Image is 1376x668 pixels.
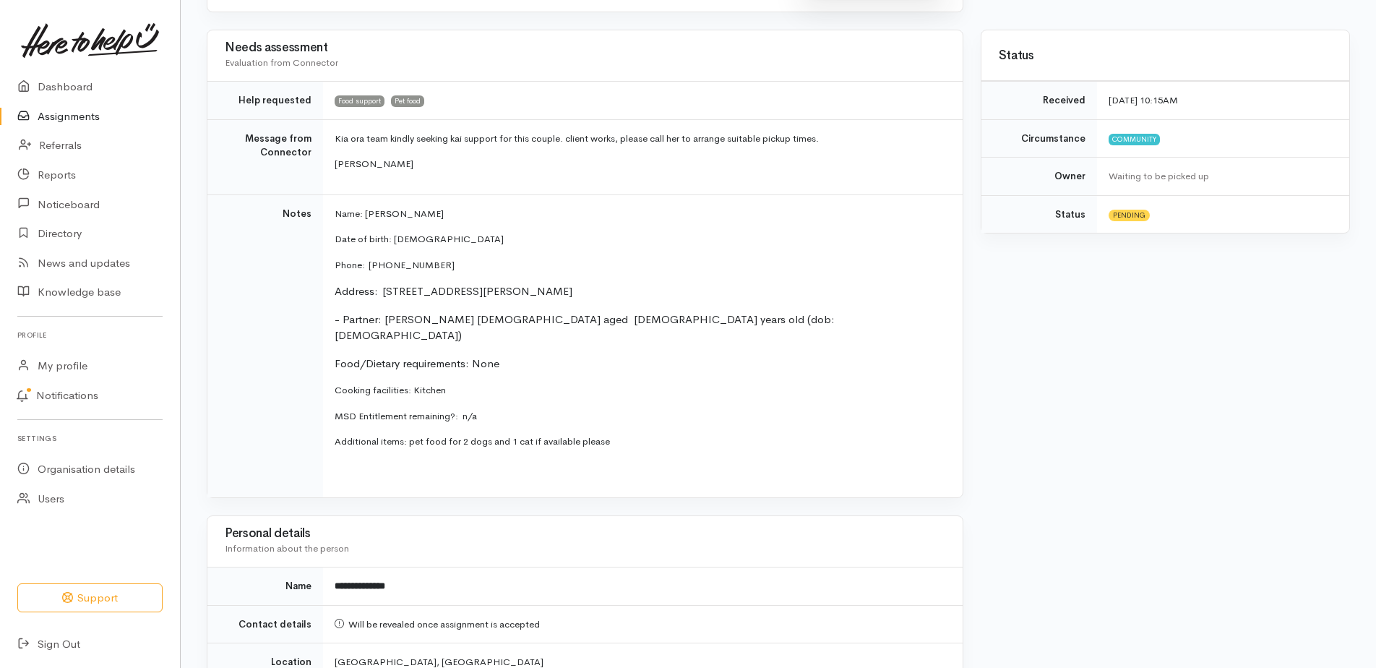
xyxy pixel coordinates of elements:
h3: Personal details [225,527,945,541]
p: Additional items: pet food for 2 dogs and 1 cat if available please [335,434,945,449]
h6: Profile [17,325,163,345]
h3: Status [999,49,1332,63]
span: Pending [1109,210,1150,221]
div: Waiting to be picked up [1109,169,1332,184]
h3: Needs assessment [225,41,945,55]
span: Pet food [391,95,424,107]
p: Kia ora team kindly seeking kai support for this couple. client works, please call her to arrange... [335,132,945,146]
time: [DATE] 10:15AM [1109,94,1178,106]
p: [PERSON_NAME] [335,157,945,171]
p: Name: [PERSON_NAME] [335,207,945,221]
p: Cooking facilities: Kitchen [335,383,945,398]
td: Received [981,82,1097,120]
h6: Settings [17,429,163,448]
td: Status [981,195,1097,233]
p: MSD Entitlement remaining?: n/a [335,409,945,424]
td: Will be revealed once assignment is accepted [323,605,963,643]
span: Food/Dietary requirements: None [335,356,499,370]
td: Help requested [207,82,323,120]
span: Food support [335,95,384,107]
td: Contact details [207,605,323,643]
p: Date of birth: [DEMOGRAPHIC_DATA] [335,232,945,247]
td: Message from Connector [207,119,323,194]
span: Community [1109,134,1160,145]
button: Support [17,583,163,613]
td: Name [207,568,323,606]
p: Phone: [PHONE_NUMBER] [335,258,945,273]
span: Evaluation from Connector [225,56,338,69]
td: Notes [207,194,323,497]
td: Owner [981,158,1097,196]
span: Information about the person [225,542,349,554]
td: Circumstance [981,119,1097,158]
span: - Partner: [PERSON_NAME] [DEMOGRAPHIC_DATA] aged [DEMOGRAPHIC_DATA] years old (dob: [DEMOGRAPHIC_... [335,312,835,343]
span: Address: [STREET_ADDRESS][PERSON_NAME] [335,284,572,298]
